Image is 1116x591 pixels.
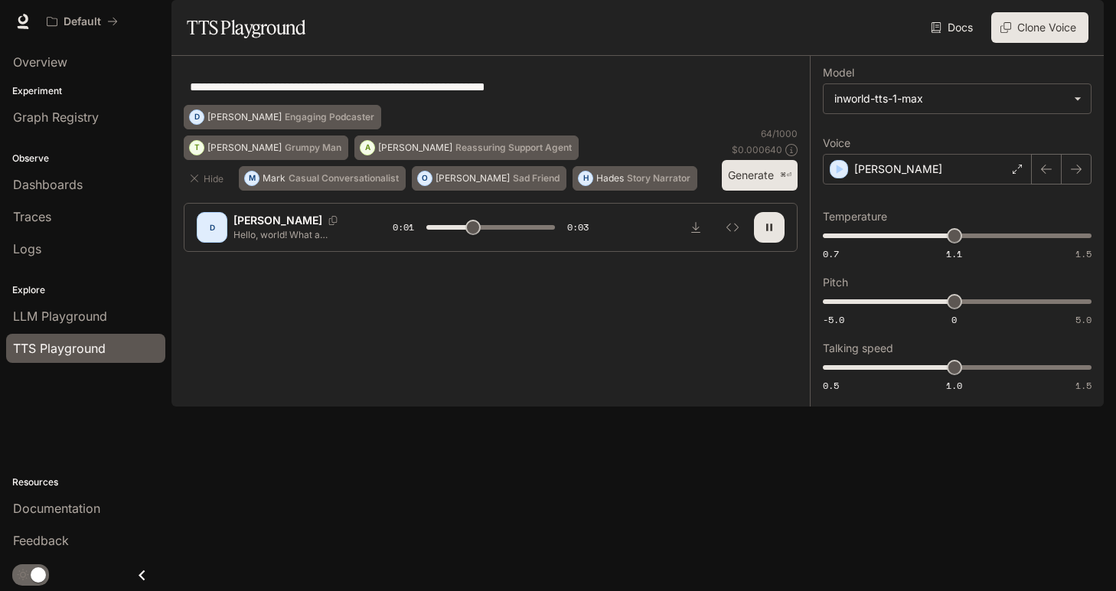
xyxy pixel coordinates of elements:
p: ⌘⏎ [780,171,791,180]
p: [PERSON_NAME] [436,174,510,183]
button: Inspect [717,212,748,243]
h1: TTS Playground [187,12,305,43]
p: Hello, world! What a wonderful day to be a text-to-speech model! [233,228,356,241]
span: 0:03 [567,220,589,235]
span: 5.0 [1075,313,1092,326]
p: 64 / 1000 [761,127,798,140]
div: T [190,136,204,160]
div: inworld-tts-1-max [824,84,1091,113]
p: Story Narrator [627,174,690,183]
button: T[PERSON_NAME]Grumpy Man [184,136,348,160]
button: Clone Voice [991,12,1088,43]
p: [PERSON_NAME] [233,213,322,228]
p: [PERSON_NAME] [207,113,282,122]
span: 1.5 [1075,247,1092,260]
span: 0.7 [823,247,839,260]
div: D [200,215,224,240]
p: Engaging Podcaster [285,113,374,122]
button: HHadesStory Narrator [573,166,697,191]
div: O [418,166,432,191]
div: inworld-tts-1-max [834,91,1066,106]
button: Generate⌘⏎ [722,160,798,191]
p: Mark [263,174,286,183]
span: 0:01 [393,220,414,235]
p: Temperature [823,211,887,222]
p: Sad Friend [513,174,560,183]
p: Talking speed [823,343,893,354]
span: 0.5 [823,379,839,392]
button: O[PERSON_NAME]Sad Friend [412,166,566,191]
p: [PERSON_NAME] [378,143,452,152]
p: $ 0.000640 [732,143,782,156]
p: Reassuring Support Agent [455,143,572,152]
p: Default [64,15,101,28]
p: [PERSON_NAME] [854,162,942,177]
p: Pitch [823,277,848,288]
div: A [361,136,374,160]
button: D[PERSON_NAME]Engaging Podcaster [184,105,381,129]
a: Docs [928,12,979,43]
div: H [579,166,592,191]
p: Hades [596,174,624,183]
div: D [190,105,204,129]
p: Grumpy Man [285,143,341,152]
span: -5.0 [823,313,844,326]
button: A[PERSON_NAME]Reassuring Support Agent [354,136,579,160]
span: 1.0 [946,379,962,392]
p: [PERSON_NAME] [207,143,282,152]
button: MMarkCasual Conversationalist [239,166,406,191]
span: 0 [951,313,957,326]
button: Download audio [680,212,711,243]
button: Copy Voice ID [322,216,344,225]
span: 1.1 [946,247,962,260]
p: Casual Conversationalist [289,174,399,183]
p: Voice [823,138,850,149]
button: All workspaces [40,6,125,37]
button: Hide [184,166,233,191]
p: Model [823,67,854,78]
div: M [245,166,259,191]
span: 1.5 [1075,379,1092,392]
